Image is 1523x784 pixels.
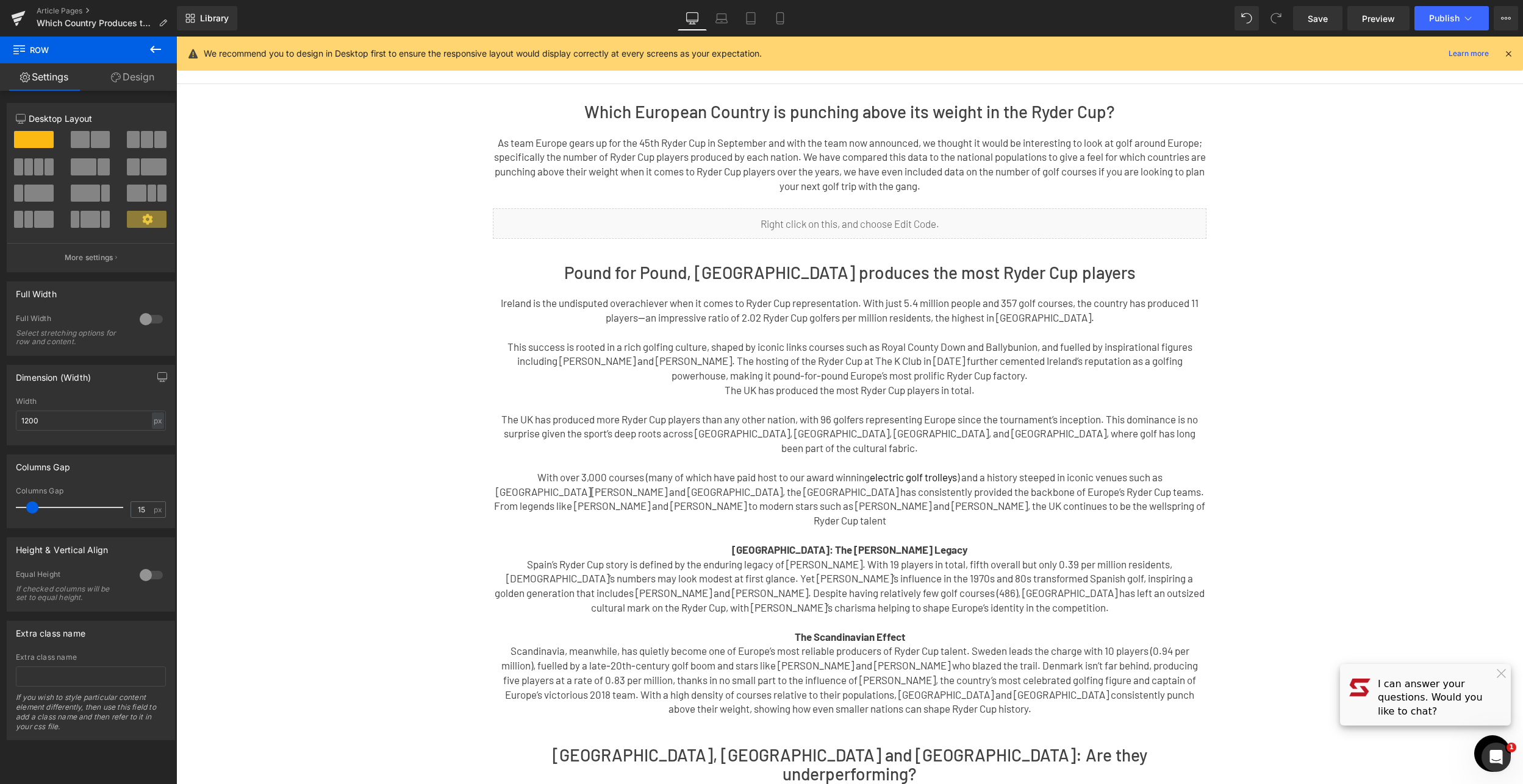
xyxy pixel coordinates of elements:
[37,18,154,28] span: Which Country Produces the Most Ryder Cup Players?
[1429,13,1460,23] span: Publish
[317,227,1030,245] h2: Pound for Pound, [GEOGRAPHIC_DATA] produces the most Ryder Cup players
[88,63,177,91] a: Design
[1494,6,1518,30] button: More
[317,607,1030,680] p: Scandinavia, meanwhile, has quietly become one of Europe’s most reliable producers of Ryder Cup t...
[736,6,765,30] a: Tablet
[556,507,792,519] strong: [GEOGRAPHIC_DATA]: The [PERSON_NAME] Legacy
[1507,743,1516,752] span: 1
[16,397,166,406] div: Width
[16,411,166,431] input: auto
[152,412,164,429] div: px
[16,112,166,125] p: Desktop Layout
[16,653,166,662] div: Extra class name
[324,260,1022,287] span: Ireland is the undisputed overachiever when it comes to Ryder Cup representation. With just 5.4 m...
[821,12,881,36] a: Contact Us
[317,434,1030,492] p: With over 3,000 courses (many of which have paid host to our award winning ) and a history steepe...
[750,12,797,36] a: About Us
[1235,6,1259,30] button: Undo
[7,243,174,272] button: More settings
[204,47,762,60] p: We recommend you to design in Desktop first to ensure the responsive layout would display correct...
[200,13,229,24] span: Library
[1482,743,1511,772] iframe: Intercom live chat
[16,314,127,327] div: Full Width
[65,252,113,263] p: More settings
[574,12,627,36] a: Golf Bags
[317,303,1030,347] p: This success is rooted in a rich golfing culture, shaped by iconic links courses such as Royal Co...
[16,455,70,472] div: Columns Gap
[765,6,795,30] a: Mobile
[1414,6,1489,30] button: Publish
[651,12,725,36] a: Accessories
[154,506,164,514] span: px
[16,329,126,346] div: Select stretching options for row and content.
[16,538,108,555] div: Height & Vertical Align
[37,6,177,16] a: Article Pages
[16,487,166,495] div: Columns Gap
[1362,12,1395,25] span: Preview
[177,6,237,30] a: New Library
[1308,12,1328,25] span: Save
[618,594,729,606] strong: The Scandinavian Effect
[1322,12,1332,21] span: 0
[317,99,1030,157] p: As team Europe gears up for the 45th Ryder Cup in September and with the team now announced, we t...
[1264,6,1288,30] button: Redo
[317,376,1030,419] p: The UK has produced more Ryder Cup players than any other nation, with 96 golfers representing Eu...
[678,6,707,30] a: Desktop
[16,693,166,740] div: If you wish to style particular content element differently, then use this field to add a class n...
[16,282,57,299] div: Full Width
[1347,6,1410,30] a: Preview
[317,521,1030,579] p: Spain’s Ryder Cup story is defined by the enduring legacy of [PERSON_NAME]. With 19 players in to...
[693,434,781,447] a: electric golf trolleys
[1444,46,1494,61] a: Learn more
[16,570,127,582] div: Equal Height
[707,6,736,30] a: Laptop
[16,621,85,638] div: Extra class name
[16,585,126,602] div: If checked columns will be set to equal height.
[317,709,1030,747] h2: [GEOGRAPHIC_DATA], [GEOGRAPHIC_DATA] and [GEOGRAPHIC_DATA]: Are they underperforming?
[317,66,1030,85] h2: Which European Country is punching above its weight in the Ryder Cup?
[12,37,134,63] span: Row
[1305,11,1335,29] a: 0
[15,4,85,33] img: Stewart Golf
[317,347,1030,361] p: The UK has produced the most Ryder Cup players in total.
[466,12,550,36] a: Golf Trolleys
[16,366,91,383] div: Dimension (Width)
